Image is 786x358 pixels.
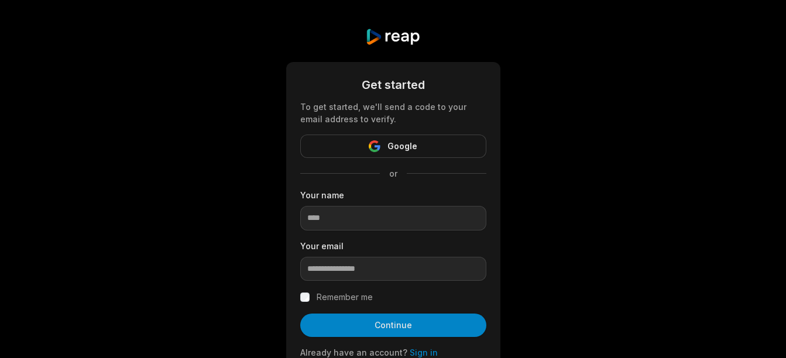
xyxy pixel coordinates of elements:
[387,139,417,153] span: Google
[300,76,486,94] div: Get started
[380,167,407,180] span: or
[317,290,373,304] label: Remember me
[300,314,486,337] button: Continue
[300,189,486,201] label: Your name
[300,347,407,357] span: Already have an account?
[300,240,486,252] label: Your email
[365,28,421,46] img: reap
[300,101,486,125] div: To get started, we'll send a code to your email address to verify.
[300,135,486,158] button: Google
[410,347,438,357] a: Sign in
